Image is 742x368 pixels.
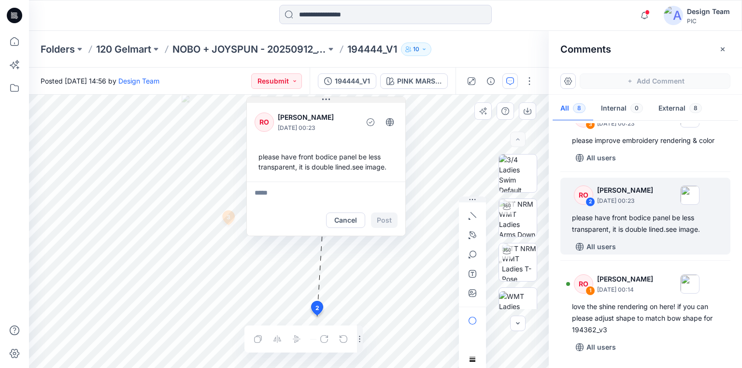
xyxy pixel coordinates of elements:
p: All users [586,341,616,353]
div: 2 [585,197,595,207]
img: WMT Ladies Swim Front [499,291,537,322]
button: External [651,97,710,121]
span: 8 [689,103,702,113]
div: 3 [585,120,595,129]
button: 10 [401,42,431,56]
div: please improve embroidery rendering & color [572,135,719,146]
div: RO [574,185,593,205]
div: love the shine rendering on here! if you can please adjust shape to match bow shape for 194362_v3 [572,301,719,336]
div: PIC [687,17,730,25]
img: 3/4 Ladies Swim Default [499,155,537,192]
img: TT NRM WMT Ladies Arms Down [499,199,537,237]
button: All [553,97,593,121]
div: please have front bodice panel be less transparent, it is double lined.see image. [255,148,398,176]
button: 194444_V1 [318,73,376,89]
p: [DATE] 00:23 [597,119,653,128]
p: [PERSON_NAME] [597,273,653,285]
div: please have front bodice panel be less transparent, it is double lined.see image. [572,212,719,235]
img: avatar [664,6,683,25]
p: [DATE] 00:23 [597,196,653,206]
button: Add Comment [580,73,730,89]
button: Cancel [326,212,365,228]
span: 8 [573,103,585,113]
p: [DATE] 00:14 [597,285,653,295]
div: 1 [585,286,595,296]
p: All users [586,241,616,253]
a: Design Team [118,77,159,85]
span: Posted [DATE] 14:56 by [41,76,159,86]
p: 194444_V1 [347,42,397,56]
p: All users [586,152,616,164]
p: [DATE] 00:23 [278,123,357,133]
div: RO [255,113,274,132]
div: Design Team [687,6,730,17]
button: Internal [593,97,651,121]
p: [PERSON_NAME] [278,112,357,123]
a: NOBO + JOYSPUN - 20250912_120_GC [172,42,326,56]
p: 10 [413,44,419,55]
a: 120 Gelmart [96,42,151,56]
h2: Comments [560,43,611,55]
button: Details [483,73,499,89]
button: All users [572,239,620,255]
span: 0 [630,103,643,113]
img: TT NRM WMT Ladies T-Pose [502,243,537,281]
div: 194444_V1 [335,76,370,86]
button: PINK MARSHMALLOW [380,73,448,89]
p: [PERSON_NAME] [597,184,653,196]
button: All users [572,340,620,355]
div: PINK MARSHMALLOW [397,76,442,86]
button: All users [572,150,620,166]
span: 2 [315,304,319,312]
a: Folders [41,42,75,56]
div: RO [574,274,593,294]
